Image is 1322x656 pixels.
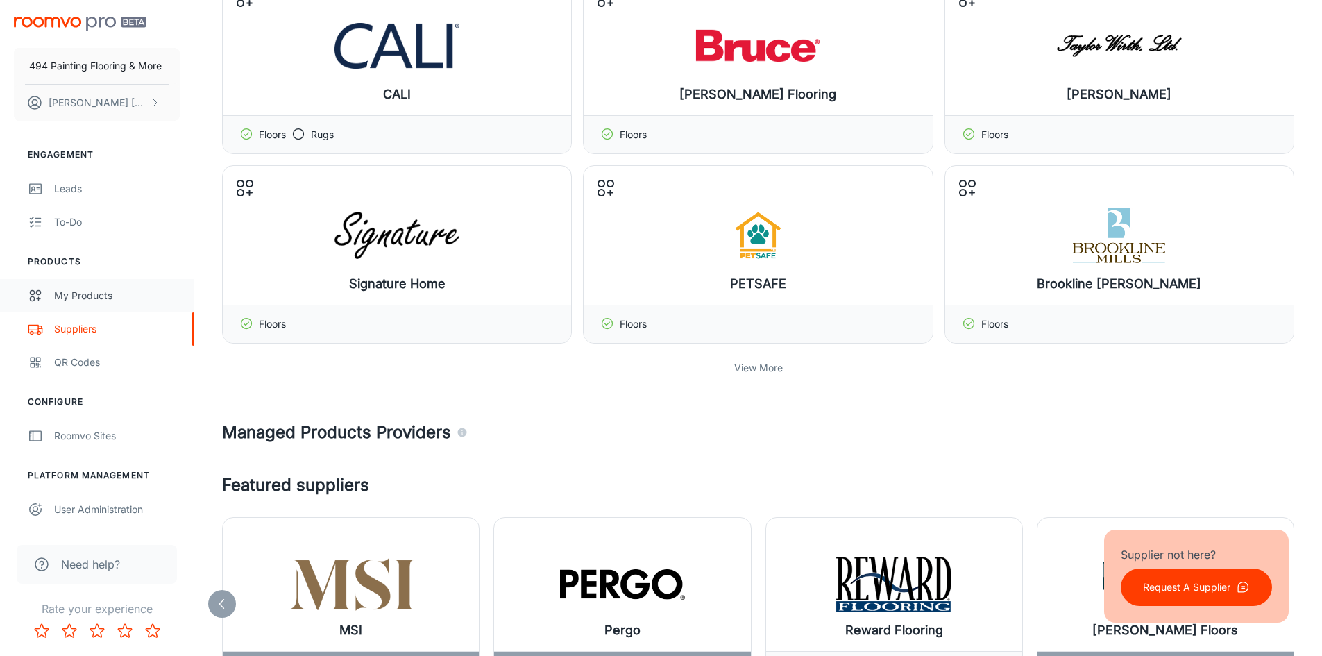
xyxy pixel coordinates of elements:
p: View More [734,360,783,376]
p: [PERSON_NAME] [PERSON_NAME] [49,95,146,110]
h4: Managed Products Providers [222,420,1294,445]
p: Rate your experience [11,600,183,617]
span: Need help? [61,556,120,573]
p: Floors [259,317,286,332]
h6: [PERSON_NAME] Floors [1092,621,1238,640]
div: Agencies and suppliers who work with us to automatically identify the specific products you carry [457,420,468,445]
img: Roomvo PRO Beta [14,17,146,31]
img: Shaw Floors [1103,557,1228,612]
div: My Products [54,288,180,303]
h6: Pergo [604,621,641,640]
div: Suppliers [54,321,180,337]
div: User Administration [54,502,180,517]
button: Rate 4 star [111,617,139,645]
p: Request A Supplier [1143,580,1230,595]
div: Roomvo Sites [54,428,180,444]
button: [PERSON_NAME] [PERSON_NAME] [14,85,180,121]
img: Reward Flooring [831,557,956,612]
button: Rate 5 star [139,617,167,645]
div: Leads [54,181,180,196]
p: Floors [981,317,1008,332]
p: Floors [620,127,647,142]
h4: Featured suppliers [222,473,1294,498]
p: Floors [981,127,1008,142]
h6: Reward Flooring [845,621,943,640]
button: Rate 3 star [83,617,111,645]
button: 494 Painting Flooring & More [14,48,180,84]
button: Rate 1 star [28,617,56,645]
button: Request A Supplier [1121,569,1272,606]
img: Pergo [560,557,685,612]
img: MSI [289,557,414,612]
p: Rugs [311,127,334,142]
p: Supplier not here? [1121,546,1272,563]
div: QR Codes [54,355,180,370]
p: Floors [620,317,647,332]
button: Rate 2 star [56,617,83,645]
p: 494 Painting Flooring & More [29,58,162,74]
h6: MSI [339,621,362,640]
div: To-do [54,215,180,230]
p: Floors [259,127,286,142]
